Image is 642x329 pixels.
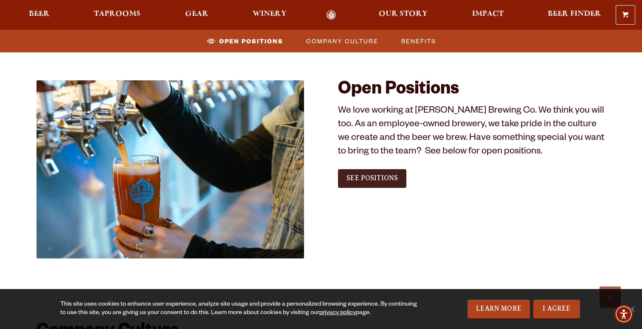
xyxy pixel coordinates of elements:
[37,80,304,258] img: Jobs_1
[346,174,398,182] span: See Positions
[60,301,420,318] div: This site uses cookies to enhance user experience, analyze site usage and provide a personalized ...
[338,80,605,101] h2: Open Positions
[467,10,509,20] a: Impact
[29,11,50,17] span: Beer
[94,11,141,17] span: Taprooms
[338,105,605,159] p: We love working at [PERSON_NAME] Brewing Co. We think you will too. As an employee-owned brewery,...
[533,300,580,318] a: I Agree
[180,10,214,20] a: Gear
[542,10,607,20] a: Beer Finder
[401,35,436,47] span: Benefits
[247,10,292,20] a: Winery
[88,10,146,20] a: Taprooms
[379,11,428,17] span: Our Story
[315,10,347,20] a: Odell Home
[472,11,504,17] span: Impact
[373,10,433,20] a: Our Story
[614,305,633,323] div: Accessibility Menu
[338,169,406,188] a: See Positions
[467,300,530,318] a: Learn More
[23,10,55,20] a: Beer
[301,35,383,47] a: Company Culture
[319,310,356,317] a: privacy policy
[219,35,283,47] span: Open Positions
[600,286,621,308] a: Scroll to top
[202,35,287,47] a: Open Positions
[185,11,208,17] span: Gear
[253,11,287,17] span: Winery
[548,11,601,17] span: Beer Finder
[306,35,378,47] span: Company Culture
[396,35,440,47] a: Benefits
